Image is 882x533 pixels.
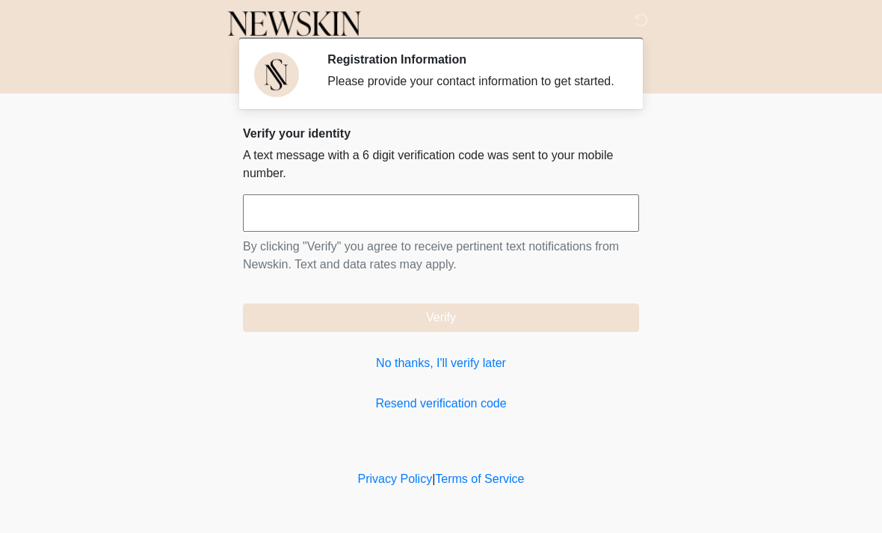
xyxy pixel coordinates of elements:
button: Verify [243,304,639,332]
a: Privacy Policy [358,472,433,485]
img: Newskin Logo [228,11,361,37]
a: Resend verification code [243,395,639,413]
img: Agent Avatar [254,52,299,97]
p: By clicking "Verify" you agree to receive pertinent text notifications from Newskin. Text and dat... [243,238,639,274]
p: A text message with a 6 digit verification code was sent to your mobile number. [243,147,639,182]
h2: Registration Information [327,52,617,67]
h2: Verify your identity [243,126,639,141]
a: | [432,472,435,485]
a: No thanks, I'll verify later [243,354,639,372]
a: Terms of Service [435,472,524,485]
div: Please provide your contact information to get started. [327,73,617,90]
